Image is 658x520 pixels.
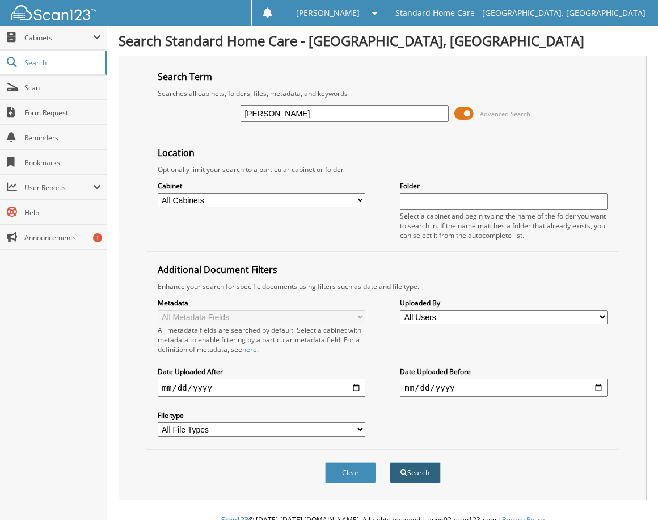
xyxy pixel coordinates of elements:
div: Searches all cabinets, folders, files, metadata, and keywords [152,89,614,98]
label: Date Uploaded After [158,367,365,376]
label: Folder [400,181,608,191]
label: File type [158,410,365,420]
a: here [242,345,257,354]
span: Standard Home Care - [GEOGRAPHIC_DATA], [GEOGRAPHIC_DATA] [395,10,646,16]
span: Cabinets [24,33,93,43]
input: start [158,379,365,397]
label: Cabinet [158,181,365,191]
span: User Reports [24,183,93,192]
legend: Location [152,146,200,159]
label: Date Uploaded Before [400,367,608,376]
button: Search [390,462,441,483]
iframe: Chat Widget [601,466,658,520]
span: Announcements [24,233,101,242]
input: end [400,379,608,397]
div: Enhance your search for specific documents using filters such as date and file type. [152,282,614,291]
span: Help [24,208,101,217]
legend: Additional Document Filters [152,263,283,276]
div: 1 [93,233,102,242]
span: Search [24,58,99,68]
button: Clear [325,462,376,483]
div: Select a cabinet and begin typing the name of the folder you want to search in. If the name match... [400,211,608,240]
h1: Search Standard Home Care - [GEOGRAPHIC_DATA], [GEOGRAPHIC_DATA] [119,31,647,50]
span: Scan [24,83,101,93]
legend: Search Term [152,70,218,83]
span: [PERSON_NAME] [296,10,360,16]
span: Advanced Search [480,110,530,118]
span: Form Request [24,108,101,118]
span: Reminders [24,133,101,142]
label: Uploaded By [400,298,608,308]
label: Metadata [158,298,365,308]
div: Optionally limit your search to a particular cabinet or folder [152,165,614,174]
div: All metadata fields are searched by default. Select a cabinet with metadata to enable filtering b... [158,325,365,354]
img: scan123-logo-white.svg [11,5,96,20]
span: Bookmarks [24,158,101,167]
